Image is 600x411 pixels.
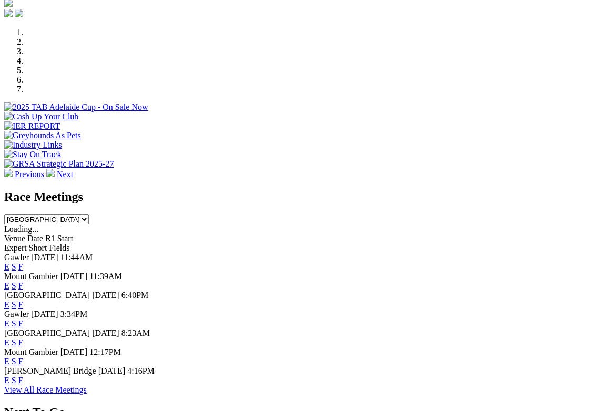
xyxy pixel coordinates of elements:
span: [DATE] [98,366,126,375]
a: S [12,262,16,271]
span: [DATE] [60,272,88,281]
img: Cash Up Your Club [4,112,78,121]
span: Gawler [4,310,29,318]
span: Date [27,234,43,243]
span: Mount Gambier [4,272,58,281]
a: S [12,357,16,366]
a: S [12,319,16,328]
span: Expert [4,243,27,252]
span: Gawler [4,253,29,262]
img: 2025 TAB Adelaide Cup - On Sale Now [4,102,148,112]
span: 3:34PM [60,310,88,318]
img: GRSA Strategic Plan 2025-27 [4,159,114,169]
img: twitter.svg [15,9,23,17]
h2: Race Meetings [4,190,596,204]
img: IER REPORT [4,121,60,131]
span: Loading... [4,224,38,233]
span: Short [29,243,47,252]
img: Industry Links [4,140,62,150]
a: E [4,376,9,385]
span: 4:16PM [127,366,155,375]
a: E [4,338,9,347]
a: E [4,300,9,309]
span: [PERSON_NAME] Bridge [4,366,96,375]
a: F [18,300,23,309]
a: F [18,319,23,328]
a: F [18,376,23,385]
span: Next [57,170,73,179]
img: Stay On Track [4,150,61,159]
span: [DATE] [60,347,88,356]
a: S [12,281,16,290]
a: F [18,262,23,271]
span: 8:23AM [121,328,150,337]
a: E [4,319,9,328]
span: 12:17PM [89,347,121,356]
span: [DATE] [92,291,119,300]
img: chevron-left-pager-white.svg [4,169,13,177]
span: 11:39AM [89,272,122,281]
a: E [4,281,9,290]
span: Mount Gambier [4,347,58,356]
a: View All Race Meetings [4,385,87,394]
span: R1 Start [45,234,73,243]
a: S [12,300,16,309]
a: S [12,376,16,385]
span: [GEOGRAPHIC_DATA] [4,291,90,300]
a: Previous [4,170,46,179]
span: Previous [15,170,44,179]
a: Next [46,170,73,179]
a: F [18,338,23,347]
span: Fields [49,243,69,252]
a: E [4,357,9,366]
span: 11:44AM [60,253,93,262]
span: [DATE] [31,310,58,318]
span: [GEOGRAPHIC_DATA] [4,328,90,337]
a: F [18,281,23,290]
img: facebook.svg [4,9,13,17]
span: [DATE] [31,253,58,262]
span: 6:40PM [121,291,149,300]
img: Greyhounds As Pets [4,131,81,140]
a: S [12,338,16,347]
a: F [18,357,23,366]
span: Venue [4,234,25,243]
span: [DATE] [92,328,119,337]
img: chevron-right-pager-white.svg [46,169,55,177]
a: E [4,262,9,271]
